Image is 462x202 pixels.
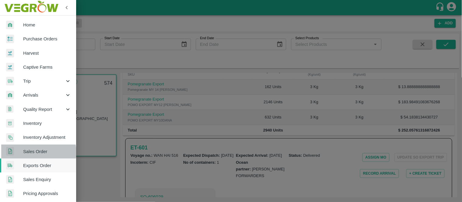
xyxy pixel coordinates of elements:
span: Inventory [23,120,71,127]
span: Trip [23,78,65,84]
img: whArrival [6,91,14,100]
span: Exports Order [23,162,71,169]
span: Captive Farms [23,64,71,70]
img: reciept [6,35,14,43]
img: sales [6,175,14,184]
img: sales [6,189,14,198]
img: delivery [6,77,14,86]
img: qualityReport [6,105,13,113]
img: inventory [6,133,14,142]
span: Quality Report [23,106,65,113]
span: Sales Order [23,148,71,155]
span: Pricing Approvals [23,190,71,197]
span: Arrivals [23,92,65,98]
span: Home [23,22,71,28]
img: harvest [6,63,14,72]
img: harvest [6,49,14,58]
img: sales [6,147,14,156]
img: whArrival [6,21,14,29]
img: whInventory [6,119,14,128]
span: Purchase Orders [23,36,71,42]
img: shipments [6,161,14,170]
span: Harvest [23,50,71,56]
span: Sales Enquiry [23,176,71,183]
span: Inventory Adjustment [23,134,71,141]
